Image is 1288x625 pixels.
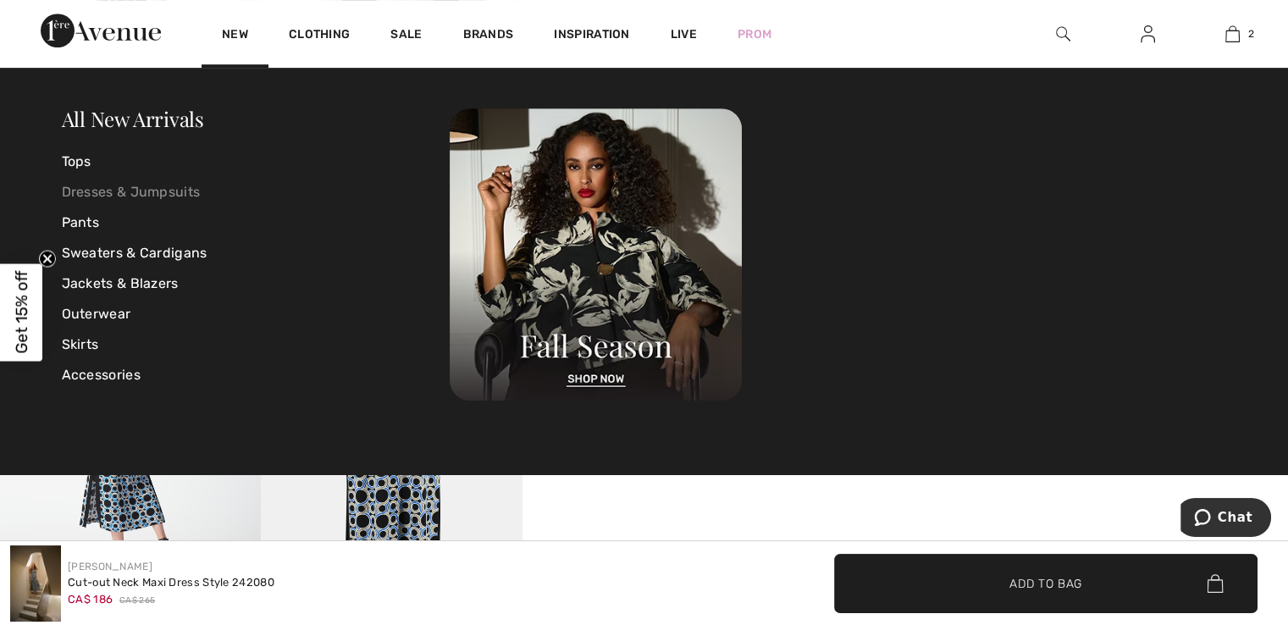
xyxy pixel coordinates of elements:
div: Cut-out Neck Maxi Dress Style 242080 [68,574,274,591]
a: Pants [62,207,451,238]
img: search the website [1056,24,1070,44]
a: Clothing [289,27,350,45]
img: My Info [1141,24,1155,44]
a: Sign In [1127,24,1169,45]
span: CA$ 265 [119,595,155,607]
span: Get 15% off [12,271,31,354]
a: Tops [62,147,451,177]
img: 250825120107_a8d8ca038cac6.jpg [450,108,742,401]
a: Jackets & Blazers [62,268,451,299]
a: [PERSON_NAME] [68,561,152,572]
iframe: Opens a widget where you can chat to one of our agents [1180,498,1271,540]
span: Add to Bag [1009,574,1082,592]
a: Sale [390,27,422,45]
img: Bag.svg [1207,574,1223,593]
a: All New Arrivals [62,105,204,132]
a: Accessories [62,360,451,390]
a: 2 [1191,24,1274,44]
button: Add to Bag [834,554,1258,613]
a: Prom [738,25,771,43]
a: New [222,27,248,45]
a: Outerwear [62,299,451,329]
a: Sweaters & Cardigans [62,238,451,268]
span: 2 [1248,26,1254,41]
img: My Bag [1225,24,1240,44]
img: Cut-Out Neck Maxi Dress Style 242080 [10,545,61,622]
span: Inspiration [554,27,629,45]
span: CA$ 186 [68,593,113,606]
a: Brands [463,27,514,45]
a: Skirts [62,329,451,360]
a: Dresses & Jumpsuits [62,177,451,207]
a: Live [671,25,697,43]
button: Close teaser [39,251,56,268]
img: 1ère Avenue [41,14,161,47]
